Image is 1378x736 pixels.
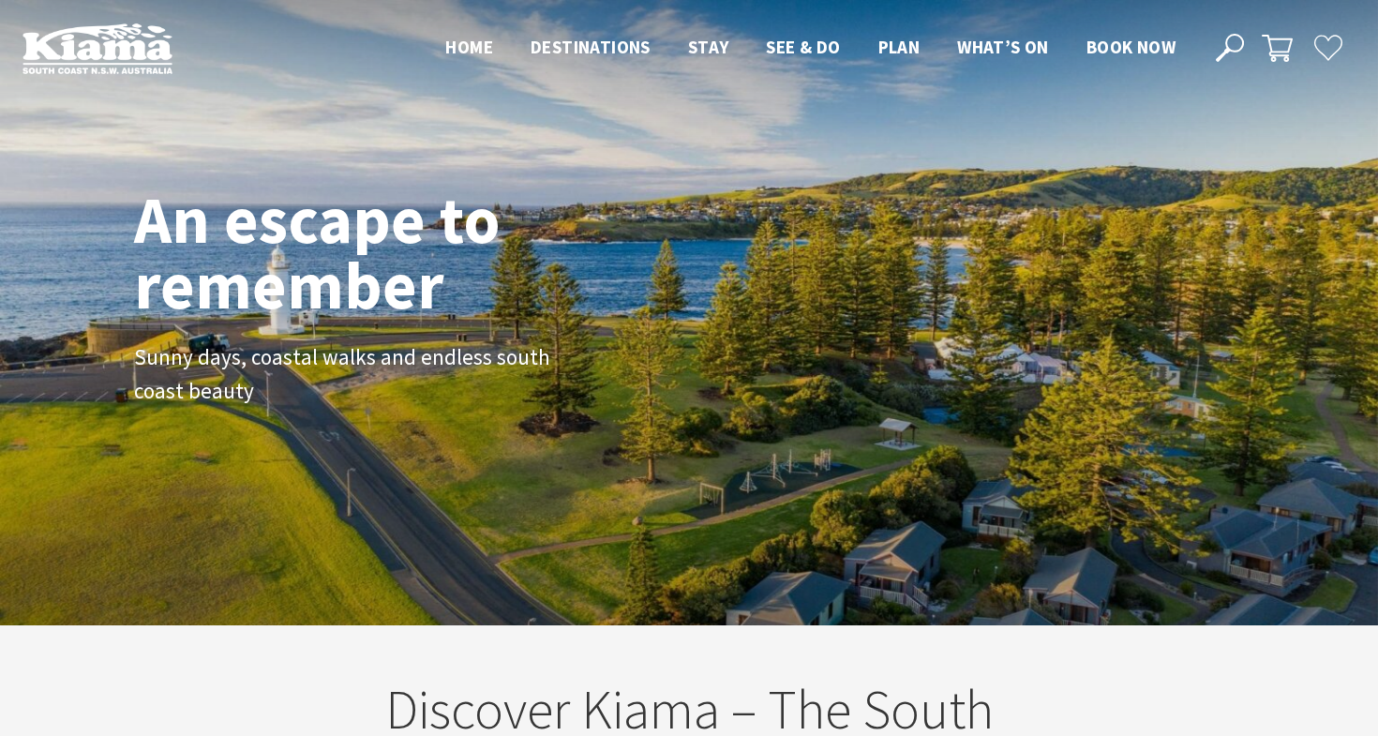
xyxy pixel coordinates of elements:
p: Sunny days, coastal walks and endless south coast beauty [134,340,556,410]
span: Stay [688,36,729,58]
span: Book now [1086,36,1176,58]
span: Home [445,36,493,58]
span: What’s On [957,36,1049,58]
nav: Main Menu [427,33,1194,64]
span: See & Do [766,36,840,58]
img: Kiama Logo [22,23,172,74]
span: Plan [878,36,921,58]
span: Destinations [531,36,651,58]
h1: An escape to remember [134,187,650,318]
